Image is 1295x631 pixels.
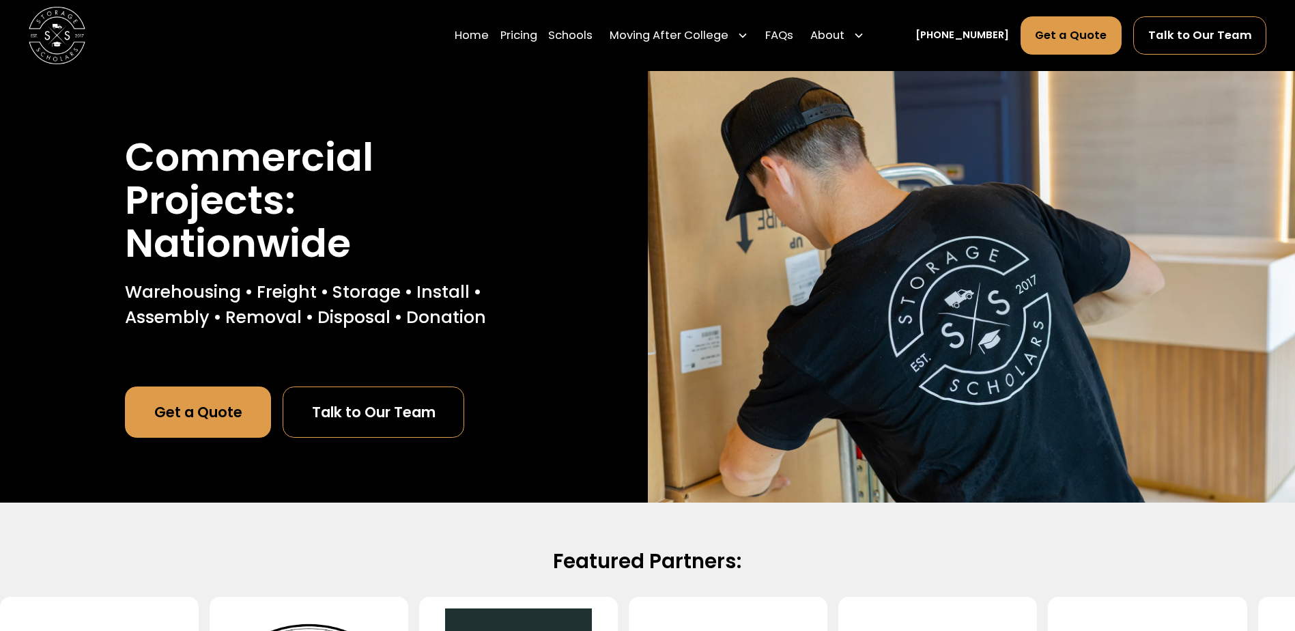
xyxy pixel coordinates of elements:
div: About [810,27,844,44]
a: [PHONE_NUMBER] [915,28,1009,43]
p: Warehousing • Freight • Storage • Install • Assembly • Removal • Disposal • Donation [125,279,522,331]
a: Talk to Our Team [283,387,464,438]
a: Pricing [500,16,537,55]
h2: Featured Partners: [193,548,1102,574]
a: Get a Quote [125,387,271,438]
a: Talk to Our Team [1133,16,1267,55]
div: Moving After College [610,27,728,44]
a: Home [455,16,489,55]
a: Get a Quote [1021,16,1122,55]
a: FAQs [765,16,793,55]
img: Storage Scholars main logo [29,7,85,64]
a: Schools [548,16,593,55]
h1: Commercial Projects: Nationwide [125,136,522,265]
